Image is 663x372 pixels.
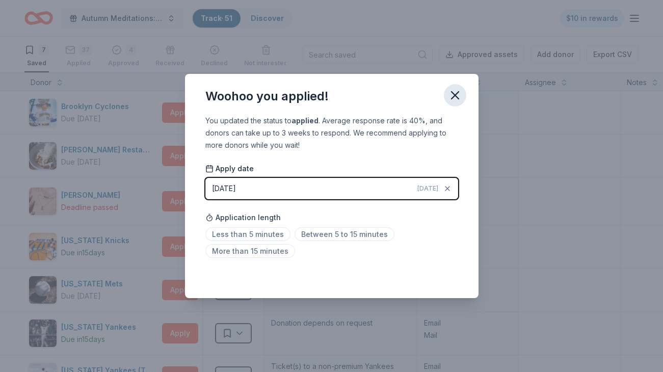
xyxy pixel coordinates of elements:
[205,178,458,199] button: [DATE][DATE]
[291,116,319,125] b: applied
[212,182,236,195] div: [DATE]
[205,88,329,104] div: Woohoo you applied!
[205,211,281,224] span: Application length
[417,184,438,193] span: [DATE]
[205,164,254,174] span: Apply date
[295,227,394,241] span: Between 5 to 15 minutes
[205,115,458,151] div: You updated the status to . Average response rate is 40%, and donors can take up to 3 weeks to re...
[205,227,290,241] span: Less than 5 minutes
[205,244,295,258] span: More than 15 minutes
